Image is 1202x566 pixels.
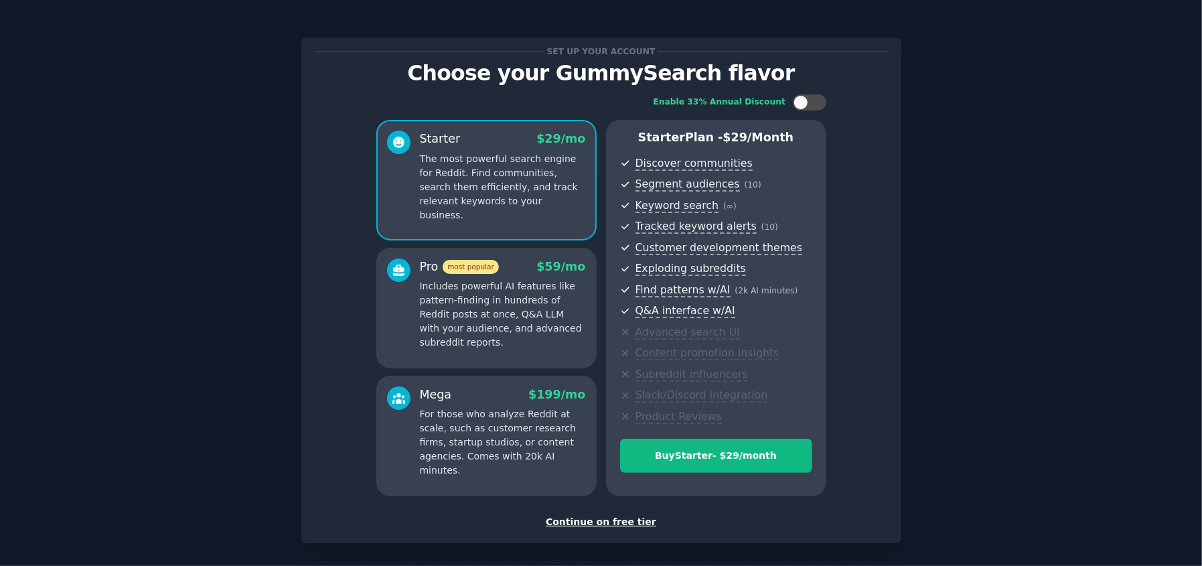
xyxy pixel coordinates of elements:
span: Find patterns w/AI [635,283,731,297]
p: Includes powerful AI features like pattern-finding in hundreds of Reddit posts at once, Q&A LLM w... [420,279,586,350]
div: Pro [420,259,499,275]
span: ( 10 ) [745,180,761,190]
span: Slack/Discord integration [635,388,768,403]
span: ( 10 ) [761,222,778,232]
div: Continue on free tier [315,515,887,529]
span: Content promotion insights [635,346,779,360]
div: Mega [420,386,452,403]
span: Product Reviews [635,410,722,424]
span: Tracked keyword alerts [635,220,757,234]
span: Subreddit influencers [635,368,748,382]
div: Enable 33% Annual Discount [654,96,786,109]
span: ( ∞ ) [723,202,737,211]
span: Q&A interface w/AI [635,304,735,318]
span: $ 29 /mo [536,132,585,145]
span: most popular [443,260,499,274]
span: Keyword search [635,199,719,213]
p: The most powerful search engine for Reddit. Find communities, search them efficiently, and track ... [420,152,586,222]
div: Starter [420,131,461,147]
span: $ 199 /mo [528,388,585,401]
p: Starter Plan - [620,129,812,146]
span: ( 2k AI minutes ) [735,286,798,295]
button: BuyStarter- $29/month [620,439,812,473]
span: Customer development themes [635,241,803,255]
span: Set up your account [544,45,658,59]
span: Advanced search UI [635,326,740,340]
span: $ 29 /month [723,131,794,144]
p: For those who analyze Reddit at scale, such as customer research firms, startup studios, or conte... [420,407,586,478]
span: Segment audiences [635,178,740,192]
p: Choose your GummySearch flavor [315,62,887,85]
span: Discover communities [635,157,753,171]
div: Buy Starter - $ 29 /month [621,449,812,463]
span: $ 59 /mo [536,260,585,273]
span: Exploding subreddits [635,262,746,276]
